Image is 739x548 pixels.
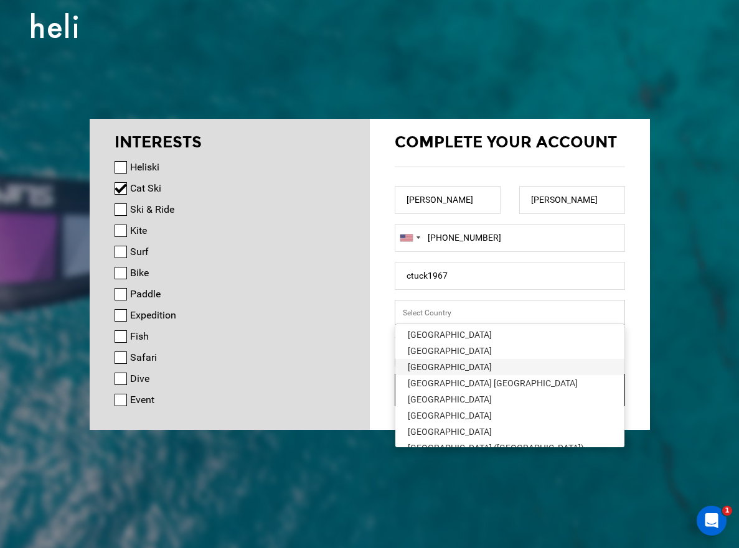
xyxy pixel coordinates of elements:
label: Expedition [130,308,176,323]
div: [GEOGRAPHIC_DATA] [408,425,612,438]
input: First name [395,186,501,214]
div: [GEOGRAPHIC_DATA] [408,361,612,373]
label: Paddle [130,287,161,302]
div: [GEOGRAPHIC_DATA] [GEOGRAPHIC_DATA] [408,377,612,389]
input: Username [395,262,625,290]
label: Fish [130,329,149,344]
label: Dive [130,371,149,386]
iframe: Intercom live chat [697,506,727,536]
label: Surf [130,244,149,259]
label: Event [130,392,154,407]
div: United States: +1 [395,225,424,251]
div: [GEOGRAPHIC_DATA] [408,393,612,406]
div: Complete your account [395,131,625,154]
label: Ski & Ride [130,202,174,217]
label: Safari [130,350,157,365]
span: 1 [722,506,732,516]
div: [GEOGRAPHIC_DATA] [408,328,612,341]
label: Kite [130,223,147,238]
div: [GEOGRAPHIC_DATA] [408,409,612,422]
label: Heliski [130,160,159,175]
input: Last name [519,186,625,214]
div: [GEOGRAPHIC_DATA] [408,345,612,357]
input: Select box [395,300,625,325]
label: Bike [130,266,149,281]
label: Cat Ski [130,181,161,196]
div: [GEOGRAPHIC_DATA] ([GEOGRAPHIC_DATA]) [408,442,612,454]
input: +1 201-555-0123 [395,224,625,252]
div: INTERESTS [115,131,345,154]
